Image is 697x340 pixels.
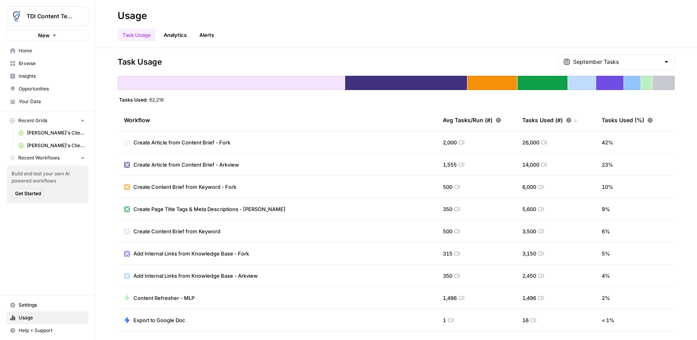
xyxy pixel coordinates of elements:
[19,60,85,67] span: Browse
[443,161,457,169] span: 1,555
[522,294,536,302] span: 1,496
[19,47,85,54] span: Home
[602,250,610,257] span: 5 %
[522,161,539,169] span: 14,000
[6,324,89,337] button: Help + Support
[133,250,249,257] span: Add Internal Links from Knowledge Base - Fork
[15,127,89,139] a: [PERSON_NAME]'s Clients - New Content
[124,183,236,191] a: Create Content Brief from Keyword - Fork
[195,29,219,41] a: Alerts
[19,98,85,105] span: Your Data
[124,316,185,324] a: Export to Google Doc
[443,316,446,324] span: 1
[443,138,457,146] span: 2,000
[19,302,85,309] span: Settings
[6,95,89,108] a: Your Data
[602,205,610,213] span: 9 %
[6,70,89,83] a: Insights
[19,314,85,321] span: Usage
[118,10,147,22] div: Usage
[6,6,89,26] button: Workspace: TDI Content Team
[522,250,536,257] span: 3,150
[19,85,85,92] span: Opportunities
[133,227,220,235] span: Create Content Brief from Keyword
[118,56,162,67] span: Task Usage
[119,96,148,103] span: Tasks Used:
[522,205,536,213] span: 5,600
[443,205,452,213] span: 350
[124,109,430,131] div: Workflow
[6,115,89,127] button: Recent Grids
[133,316,185,324] span: Export to Google Doc
[573,58,660,66] input: September Tasks
[443,272,452,280] span: 350
[522,109,578,131] div: Tasks Used (#)
[6,83,89,95] a: Opportunities
[6,152,89,164] button: Recent Workflows
[602,294,610,302] span: 2 %
[124,205,286,213] a: Create Page Title Tags & Meta Descriptions - [PERSON_NAME]
[18,117,47,124] span: Recent Grids
[602,316,614,324] span: < 1 %
[443,183,452,191] span: 500
[6,29,89,41] button: New
[133,183,236,191] span: Create Content Brief from Keyword - Fork
[443,227,452,235] span: 500
[19,73,85,80] span: Insights
[602,109,653,131] div: Tasks Used (%)
[602,138,613,146] span: 42 %
[443,250,452,257] span: 315
[149,96,164,103] span: 62,216
[6,311,89,324] a: Usage
[27,142,85,149] span: [PERSON_NAME]'s Clients - New Content
[602,183,613,191] span: 10 %
[38,31,50,39] span: New
[12,170,84,184] span: Build and test your own AI powered workflows
[522,227,536,235] span: 3,500
[133,138,230,146] span: Create Article from Content Brief - Fork
[124,161,239,169] a: Create Article from Content Brief - Arkview
[6,57,89,70] a: Browse
[124,272,258,280] a: Add Internal Links from Knowledge Base - Arkview
[443,294,457,302] span: 1,496
[133,205,286,213] span: Create Page Title Tags & Meta Descriptions - [PERSON_NAME]
[124,138,230,146] a: Create Article from Content Brief - Fork
[522,272,536,280] span: 2,450
[159,29,191,41] a: Analytics
[27,12,75,20] span: TDI Content Team
[602,272,610,280] span: 4 %
[19,327,85,334] span: Help + Support
[15,139,89,152] a: [PERSON_NAME]'s Clients - New Content
[118,29,156,41] a: Task Usage
[522,183,536,191] span: 6,000
[27,129,85,136] span: [PERSON_NAME]'s Clients - New Content
[443,109,501,131] div: Avg Tasks/Run (#)
[9,9,23,23] img: TDI Content Team Logo
[12,188,44,199] button: Get Started
[522,316,529,324] span: 16
[602,161,613,169] span: 23 %
[124,250,249,257] a: Add Internal Links from Knowledge Base - Fork
[602,227,610,235] span: 6 %
[124,294,195,302] a: Content Refresher - MLP
[6,299,89,311] a: Settings
[15,190,41,197] span: Get Started
[6,44,89,57] a: Home
[133,294,195,302] span: Content Refresher - MLP
[18,154,60,161] span: Recent Workflows
[522,138,539,146] span: 26,000
[133,272,258,280] span: Add Internal Links from Knowledge Base - Arkview
[133,161,239,169] span: Create Article from Content Brief - Arkview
